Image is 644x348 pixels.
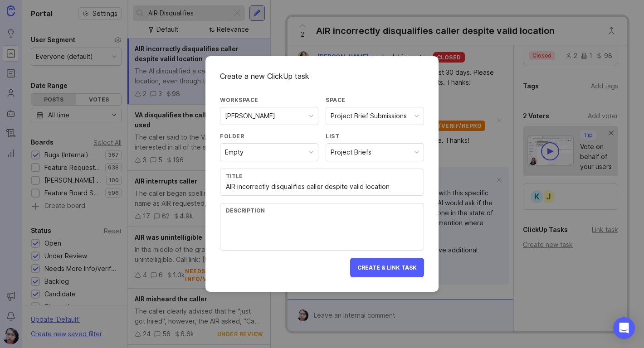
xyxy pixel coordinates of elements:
div: Space [326,96,424,104]
div: Create a new ClickUp task [220,71,424,82]
div: Project Briefs [331,147,371,157]
div: Empty [225,147,244,157]
div: Open Intercom Messenger [613,317,635,339]
div: Description [226,207,418,214]
div: Title [226,173,418,179]
div: Folder [220,132,318,140]
div: Project Brief Submissions [331,111,407,121]
button: Create & Link Task [350,258,424,277]
span: Create & Link Task [357,264,417,271]
div: Workspace [220,96,318,104]
div: List [326,132,424,140]
div: [PERSON_NAME] [225,111,275,121]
